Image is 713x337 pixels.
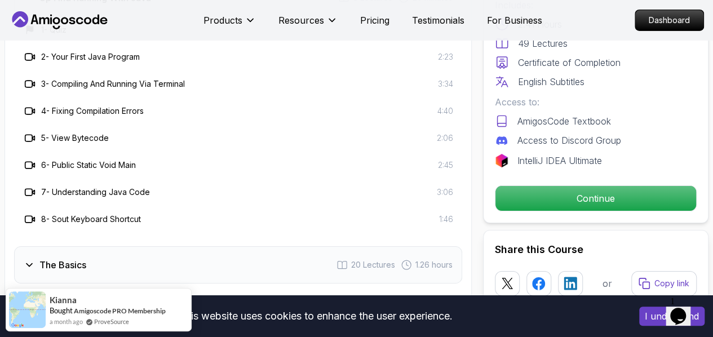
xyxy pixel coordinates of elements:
[603,277,612,290] p: or
[41,159,136,171] h3: 6 - Public Static Void Main
[41,132,109,144] h3: 5 - View Bytecode
[495,185,697,211] button: Continue
[438,159,453,171] span: 2:45
[654,278,689,289] p: Copy link
[360,14,389,27] a: Pricing
[518,56,621,69] p: Certificate of Completion
[14,246,462,283] button: The Basics20 Lectures 1.26 hours
[439,214,453,225] span: 1:46
[41,214,141,225] h3: 8 - Sout Keyboard Shortcut
[438,78,453,90] span: 3:34
[495,186,696,211] p: Continue
[437,132,453,144] span: 2:06
[278,14,324,27] p: Resources
[50,317,83,326] span: a month ago
[8,304,622,329] div: This website uses cookies to enhance the user experience.
[415,259,453,271] span: 1.26 hours
[74,307,166,315] a: Amigoscode PRO Membership
[517,114,611,128] p: AmigosCode Textbook
[635,10,703,30] p: Dashboard
[41,51,140,63] h3: 2 - Your First Java Program
[278,14,338,36] button: Resources
[495,242,697,258] h2: Share this Course
[666,292,702,326] iframe: chat widget
[487,14,542,27] a: For Business
[438,51,453,63] span: 2:23
[495,95,697,109] p: Access to:
[437,187,453,198] span: 3:06
[437,105,453,117] span: 4:40
[203,14,242,27] p: Products
[50,295,77,305] span: Kianna
[41,78,185,90] h3: 3 - Compiling And Running Via Terminal
[495,154,508,167] img: jetbrains logo
[517,154,602,167] p: IntelliJ IDEA Ultimate
[635,10,704,31] a: Dashboard
[50,306,73,315] span: Bought
[203,14,256,36] button: Products
[631,271,697,296] button: Copy link
[517,134,621,147] p: Access to Discord Group
[41,105,144,117] h3: 4 - Fixing Compilation Errors
[94,317,129,326] a: ProveSource
[518,37,568,50] p: 49 Lectures
[39,258,86,272] h3: The Basics
[412,14,464,27] a: Testimonials
[518,75,584,88] p: English Subtitles
[351,259,395,271] span: 20 Lectures
[41,187,150,198] h3: 7 - Understanding Java Code
[639,307,705,326] button: Accept cookies
[9,291,46,328] img: provesource social proof notification image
